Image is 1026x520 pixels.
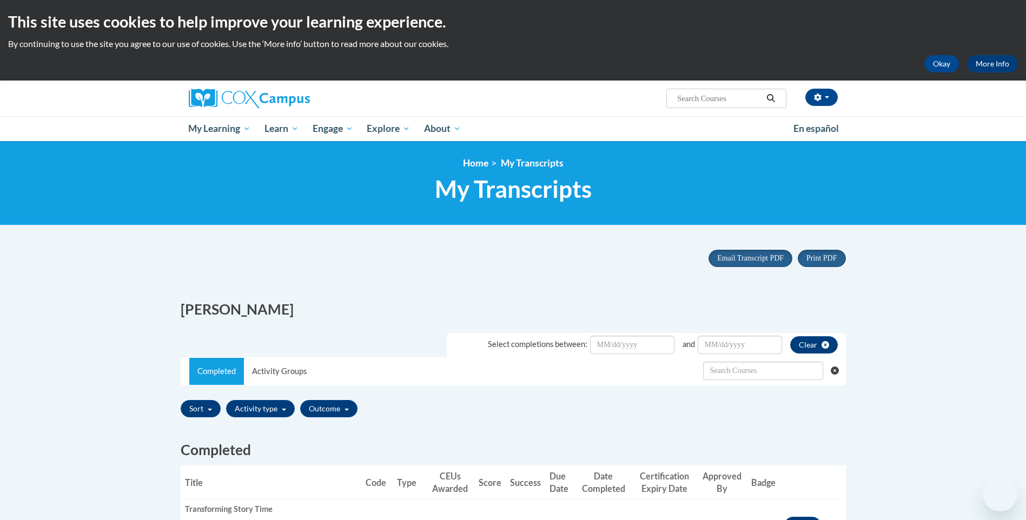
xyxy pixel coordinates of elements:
iframe: Button to launch messaging window [983,477,1017,511]
p: By continuing to use the site you agree to our use of cookies. Use the ‘More info’ button to read... [8,38,1018,50]
th: Certification Expiry Date [631,465,697,499]
button: Clear searching [831,358,845,384]
input: Date Input [698,336,782,354]
span: Explore [367,122,410,135]
input: Search Courses [676,92,763,105]
input: Search Withdrawn Transcripts [703,362,823,380]
th: Date Completed [576,465,631,499]
span: My Transcripts [435,175,592,203]
button: Print PDF [798,250,845,267]
button: Outcome [300,400,358,417]
th: Badge [747,465,780,499]
a: More Info [967,55,1018,72]
th: Due Date [545,465,576,499]
a: About [417,116,468,141]
button: clear [790,336,838,354]
h2: Completed [181,440,846,460]
button: Sort [181,400,221,417]
a: Completed [189,358,244,385]
a: Engage [306,116,360,141]
span: En español [793,123,839,134]
span: Print PDF [806,254,837,262]
th: Success [506,465,545,499]
h2: This site uses cookies to help improve your learning experience. [8,11,1018,32]
button: Email Transcript PDF [709,250,792,267]
div: Main menu [173,116,854,141]
input: Date Input [590,336,674,354]
button: Activity type [226,400,295,417]
div: Transforming Story Time [185,504,357,515]
button: Account Settings [805,89,838,106]
h2: [PERSON_NAME] [181,299,505,319]
button: Search [763,92,779,105]
span: My Learning [188,122,250,135]
a: My Learning [182,116,258,141]
th: Score [474,465,506,499]
span: About [424,122,461,135]
span: My Transcripts [501,157,564,169]
span: Select completions between: [488,339,587,349]
a: Activity Groups [244,358,315,385]
span: Email Transcript PDF [717,254,784,262]
a: Cox Campus [189,89,394,108]
span: and [683,339,695,349]
span: Engage [313,122,353,135]
span: Learn [264,122,299,135]
a: Explore [360,116,417,141]
a: En español [786,117,846,140]
th: CEUs Awarded [426,465,474,499]
button: Okay [924,55,959,72]
th: Approved By [697,465,747,499]
th: Code [361,465,393,499]
th: Title [181,465,361,499]
img: Cox Campus [189,89,310,108]
th: Actions [780,465,846,499]
a: Home [463,157,488,169]
th: Type [393,465,426,499]
a: Learn [257,116,306,141]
